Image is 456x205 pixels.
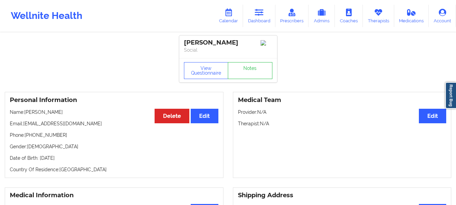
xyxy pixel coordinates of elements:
[10,120,218,127] p: Email: [EMAIL_ADDRESS][DOMAIN_NAME]
[10,155,218,161] p: Date of Birth: [DATE]
[10,132,218,138] p: Phone: [PHONE_NUMBER]
[238,120,447,127] p: Therapist: N/A
[184,39,272,47] div: [PERSON_NAME]
[10,109,218,116] p: Name: [PERSON_NAME]
[155,109,189,123] button: Delete
[191,109,218,123] button: Edit
[363,5,394,27] a: Therapists
[10,96,218,104] h3: Personal Information
[10,166,218,173] p: Country Of Residence: [GEOGRAPHIC_DATA]
[419,109,446,123] button: Edit
[184,47,272,53] p: Social
[10,143,218,150] p: Gender: [DEMOGRAPHIC_DATA]
[10,191,218,199] h3: Medical Information
[238,191,447,199] h3: Shipping Address
[335,5,363,27] a: Coaches
[214,5,243,27] a: Calendar
[184,62,229,79] button: View Questionnaire
[228,62,272,79] a: Notes
[275,5,309,27] a: Prescribers
[238,96,447,104] h3: Medical Team
[309,5,335,27] a: Admins
[445,82,456,109] a: Report Bug
[238,109,447,116] p: Provider: N/A
[261,40,272,46] img: Image%2Fplaceholer-image.png
[243,5,275,27] a: Dashboard
[429,5,456,27] a: Account
[394,5,429,27] a: Medications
